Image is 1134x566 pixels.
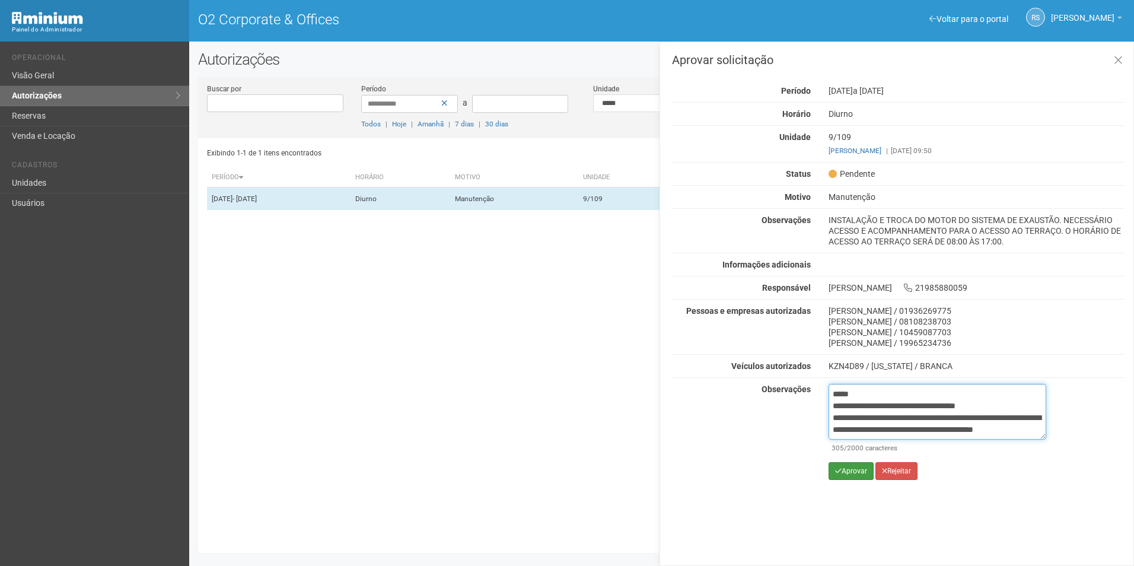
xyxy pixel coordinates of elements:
a: 30 dias [485,120,508,128]
li: Operacional [12,53,180,66]
div: Exibindo 1-1 de 1 itens encontrados [207,144,658,162]
a: Hoje [392,120,406,128]
td: Diurno [351,187,450,211]
span: | [479,120,480,128]
strong: Horário [782,109,811,119]
div: [PERSON_NAME] / 01936269775 [829,306,1125,316]
strong: Informações adicionais [722,260,811,269]
h3: Aprovar solicitação [672,54,1125,66]
th: Motivo [450,168,578,187]
label: Período [361,84,386,94]
div: [PERSON_NAME] / 10459087703 [829,327,1125,338]
div: [PERSON_NAME] 21985880059 [820,282,1133,293]
strong: Observações [762,215,811,225]
a: Todos [361,120,381,128]
a: 7 dias [455,120,474,128]
strong: Veículos autorizados [731,361,811,371]
span: Rayssa Soares Ribeiro [1051,2,1114,23]
div: [PERSON_NAME] / 08108238703 [829,316,1125,327]
th: Unidade [578,168,673,187]
span: - [DATE] [232,195,257,203]
a: [PERSON_NAME] [1051,15,1122,24]
a: [PERSON_NAME] [829,147,881,155]
button: Aprovar [829,462,874,480]
div: Manutenção [820,192,1133,202]
th: Horário [351,168,450,187]
div: [DATE] [820,85,1133,96]
strong: Pessoas e empresas autorizadas [686,306,811,316]
strong: Motivo [785,192,811,202]
strong: Observações [762,384,811,394]
strong: Status [786,169,811,179]
span: | [886,147,888,155]
div: Diurno [820,109,1133,119]
h2: Autorizações [198,50,1125,68]
td: [DATE] [207,187,351,211]
a: Amanhã [418,120,444,128]
span: | [386,120,387,128]
div: [DATE] 09:50 [829,145,1125,156]
a: RS [1026,8,1045,27]
button: Rejeitar [875,462,918,480]
div: INSTALAÇÃO E TROCA DO MOTOR DO SISTEMA DE EXAUSTÃO. NECESSÁRIO ACESSO E ACOMPANHAMENTO PARA O ACE... [820,215,1133,247]
li: Cadastros [12,161,180,173]
span: 305 [832,444,844,452]
div: [PERSON_NAME] / 19965234736 [829,338,1125,348]
img: Minium [12,12,83,24]
div: /2000 caracteres [832,443,1043,453]
div: 9/109 [820,132,1133,156]
strong: Unidade [779,132,811,142]
span: | [411,120,413,128]
span: Pendente [829,168,875,179]
span: | [448,120,450,128]
strong: Período [781,86,811,96]
label: Buscar por [207,84,241,94]
span: a [DATE] [853,86,884,96]
div: KZN4D89 / [US_STATE] / BRANCA [829,361,1125,371]
td: 9/109 [578,187,673,211]
a: Fechar [1106,48,1130,74]
h1: O2 Corporate & Offices [198,12,653,27]
span: a [463,98,467,107]
td: Manutenção [450,187,578,211]
label: Unidade [593,84,619,94]
th: Período [207,168,351,187]
a: Voltar para o portal [929,14,1008,24]
div: Painel do Administrador [12,24,180,35]
strong: Responsável [762,283,811,292]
